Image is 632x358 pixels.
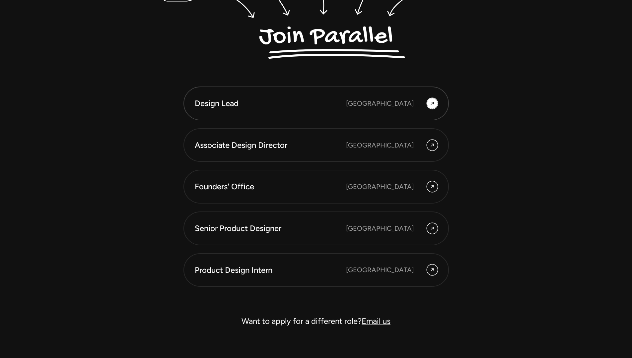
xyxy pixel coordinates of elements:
a: Email us [362,316,390,326]
div: Senior Product Designer [195,223,346,234]
div: [GEOGRAPHIC_DATA] [346,98,414,108]
a: Founders' Office [GEOGRAPHIC_DATA] [183,170,449,204]
div: Product Design Intern [195,265,346,276]
a: Design Lead [GEOGRAPHIC_DATA] [183,87,449,120]
div: [GEOGRAPHIC_DATA] [346,223,414,233]
div: Design Lead [195,98,346,109]
div: [GEOGRAPHIC_DATA] [346,182,414,192]
div: Want to apply for a different role? [183,313,449,329]
div: [GEOGRAPHIC_DATA] [346,265,414,275]
div: [GEOGRAPHIC_DATA] [346,140,414,150]
a: Associate Design Director [GEOGRAPHIC_DATA] [183,128,449,162]
a: Senior Product Designer [GEOGRAPHIC_DATA] [183,211,449,245]
div: Associate Design Director [195,140,346,151]
a: Product Design Intern [GEOGRAPHIC_DATA] [183,253,449,287]
div: Founders' Office [195,181,346,192]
